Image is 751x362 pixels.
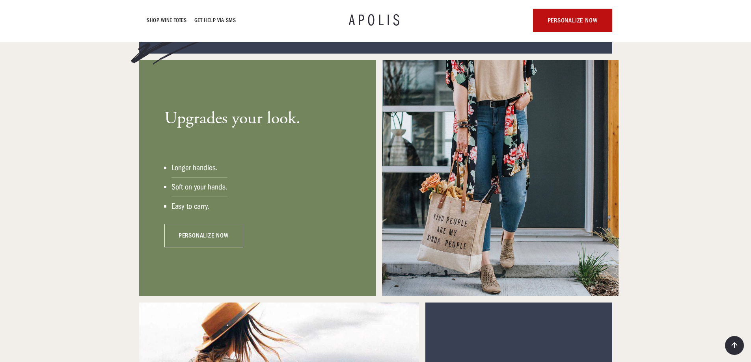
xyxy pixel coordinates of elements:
[194,16,236,25] a: GET HELP VIA SMS
[533,9,612,32] a: personalize now
[147,16,187,25] a: Shop Wine Totes
[171,202,227,211] div: Easy to carry.
[349,13,403,28] a: APOLIS
[171,163,227,173] div: Longer handles.
[382,60,619,296] img: A woman handing a gift bag to an attendee at an event
[164,224,243,247] a: personalize now
[164,108,300,129] h3: Upgrades your look.
[171,182,227,192] div: Soft on your hands.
